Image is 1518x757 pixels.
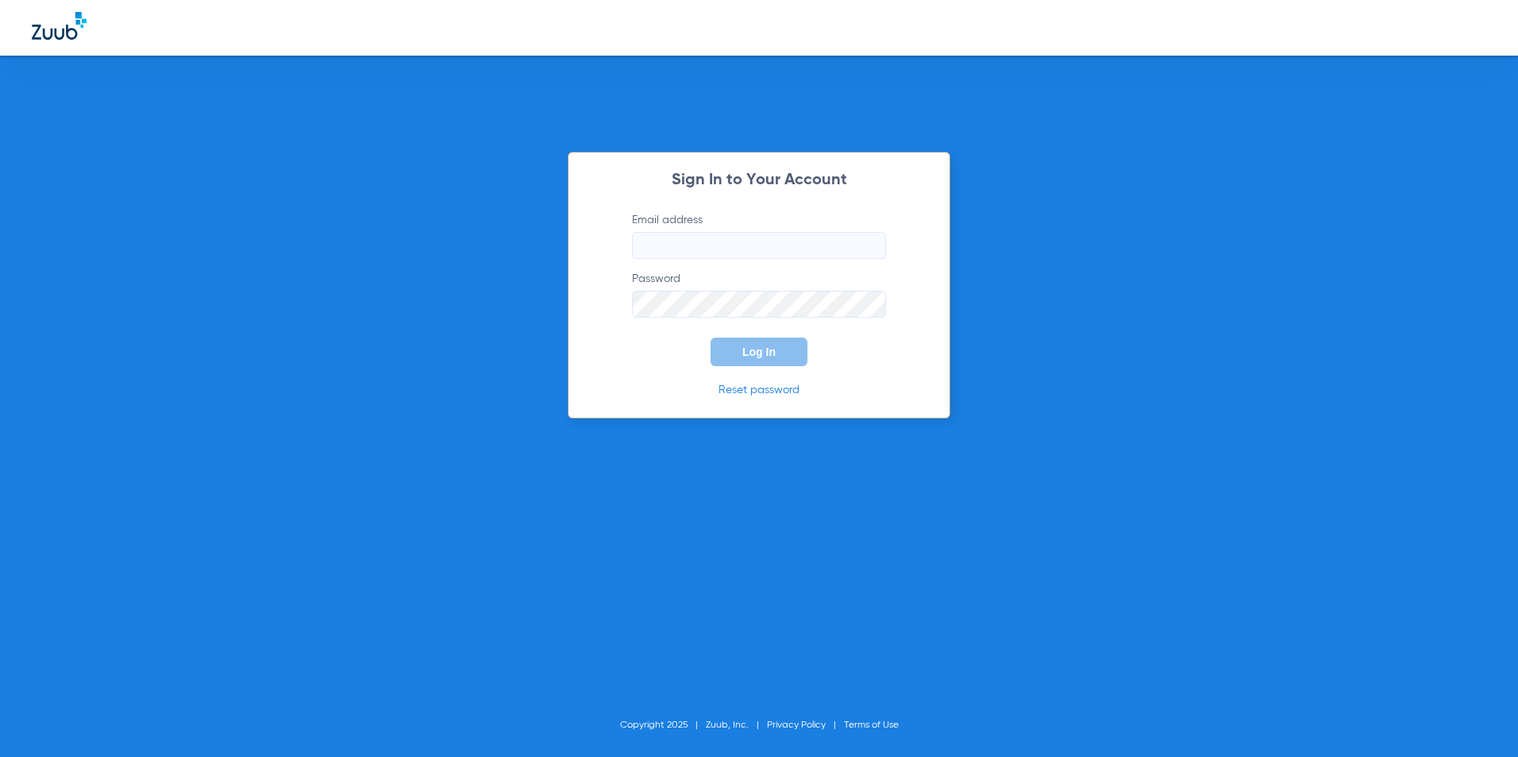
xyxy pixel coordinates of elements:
h2: Sign In to Your Account [608,172,910,188]
a: Reset password [719,384,799,396]
a: Privacy Policy [767,720,826,730]
img: Zuub Logo [32,12,87,40]
button: Log In [711,338,807,366]
input: Email address [632,232,886,259]
label: Password [632,271,886,318]
label: Email address [632,212,886,259]
li: Zuub, Inc. [706,717,767,733]
a: Terms of Use [844,720,899,730]
li: Copyright 2025 [620,717,706,733]
input: Password [632,291,886,318]
span: Log In [742,346,776,358]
